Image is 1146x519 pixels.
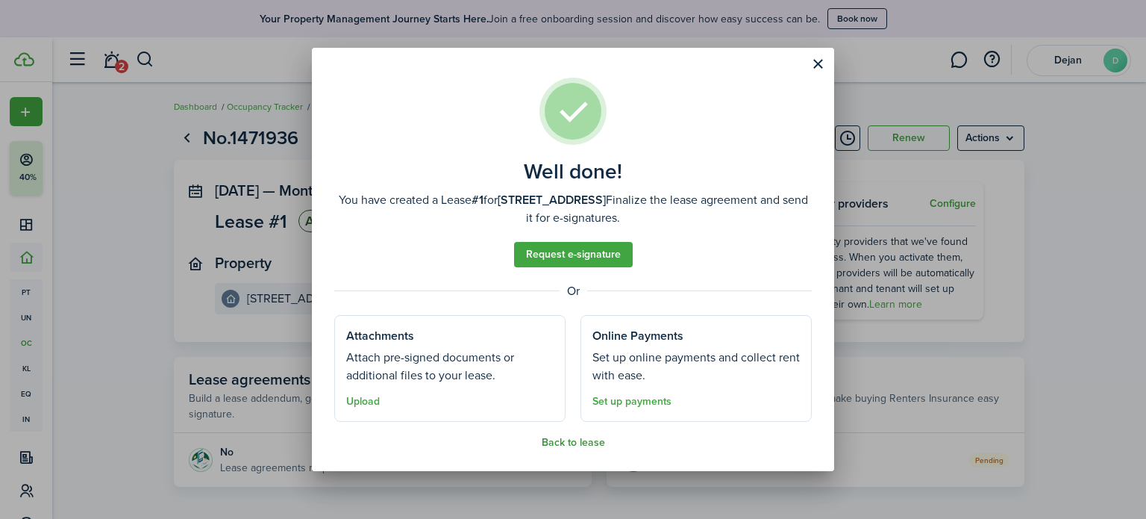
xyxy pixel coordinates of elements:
well-done-section-title: Online Payments [592,327,683,345]
well-done-section-title: Attachments [346,327,414,345]
well-done-title: Well done! [524,160,622,184]
well-done-section-description: Attach pre-signed documents or additional files to your lease. [346,349,554,385]
b: [STREET_ADDRESS] [498,191,606,208]
button: Upload [346,396,380,408]
b: #1 [472,191,483,208]
a: Set up payments [592,396,671,408]
button: Close modal [805,52,830,77]
button: Back to lease [542,437,605,449]
well-done-section-description: Set up online payments and collect rent with ease. [592,349,800,385]
a: Request e-signature [514,242,633,267]
well-done-description: You have created a Lease for Finalize the lease agreement and send it for e-signatures. [334,191,812,227]
well-done-separator: Or [334,282,812,300]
